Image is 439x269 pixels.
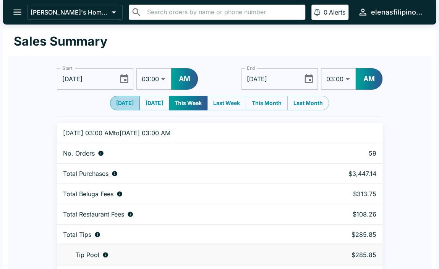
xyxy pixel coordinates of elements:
[371,8,424,17] div: elenasfilipinofoods
[63,210,295,218] div: Fees paid by diners to restaurant
[169,96,207,110] button: This Week
[171,68,198,90] button: AM
[62,65,72,71] label: Start
[110,96,140,110] button: [DATE]
[116,71,132,87] button: Choose date, selected date is Aug 31, 2025
[139,96,169,110] button: [DATE]
[63,170,109,177] p: Total Purchases
[63,129,295,137] p: [DATE] 03:00 AM to [DATE] 03:00 AM
[63,149,95,157] p: No. Orders
[324,8,327,16] p: 0
[63,190,295,198] div: Fees paid by diners to Beluga
[306,251,376,259] p: $285.85
[27,5,123,20] button: [PERSON_NAME]'s Home of the Finest Filipino Foods
[329,8,345,16] p: Alerts
[306,149,376,157] p: 59
[306,231,376,238] p: $285.85
[246,96,288,110] button: This Month
[241,68,298,90] input: mm/dd/yyyy
[63,231,295,238] div: Combined individual and pooled tips
[207,96,246,110] button: Last Week
[63,190,113,198] p: Total Beluga Fees
[75,251,99,259] p: Tip Pool
[31,8,109,16] p: [PERSON_NAME]'s Home of the Finest Filipino Foods
[63,251,295,259] div: Tips unclaimed by a waiter
[287,96,329,110] button: Last Month
[145,7,302,18] input: Search orders by name or phone number
[14,34,107,49] h1: Sales Summary
[63,231,91,238] p: Total Tips
[306,190,376,198] p: $313.75
[57,68,113,90] input: mm/dd/yyyy
[63,210,124,218] p: Total Restaurant Fees
[63,170,295,177] div: Aggregate order subtotals
[355,4,427,20] button: elenasfilipinofoods
[247,65,255,71] label: End
[300,71,317,87] button: Choose date, selected date is Sep 5, 2025
[306,210,376,218] p: $108.26
[8,2,27,22] button: open drawer
[63,149,295,157] div: Number of orders placed
[356,68,382,90] button: AM
[306,170,376,177] p: $3,447.14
